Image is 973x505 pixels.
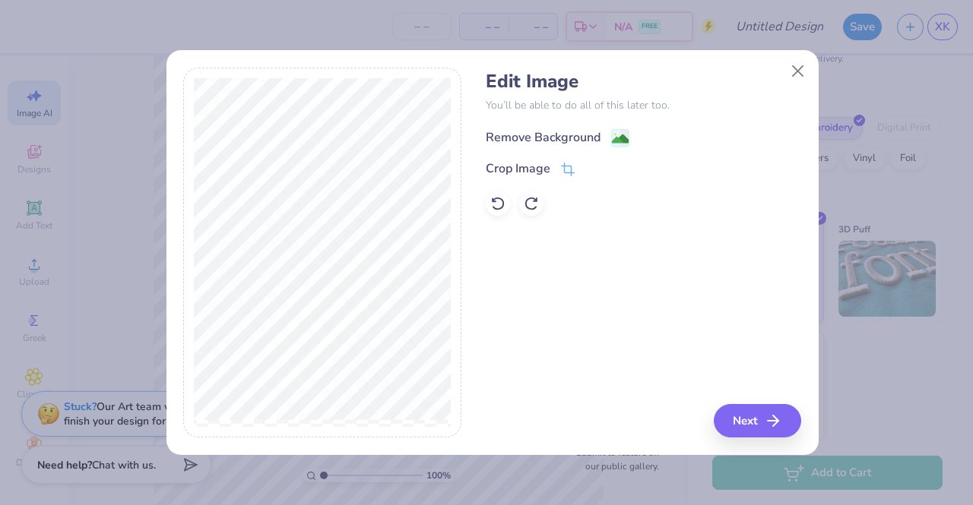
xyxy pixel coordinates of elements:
h4: Edit Image [486,71,801,93]
div: Remove Background [486,128,601,147]
p: You’ll be able to do all of this later too. [486,97,801,113]
div: Crop Image [486,159,550,178]
button: Close [783,57,812,86]
button: Next [714,404,801,437]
